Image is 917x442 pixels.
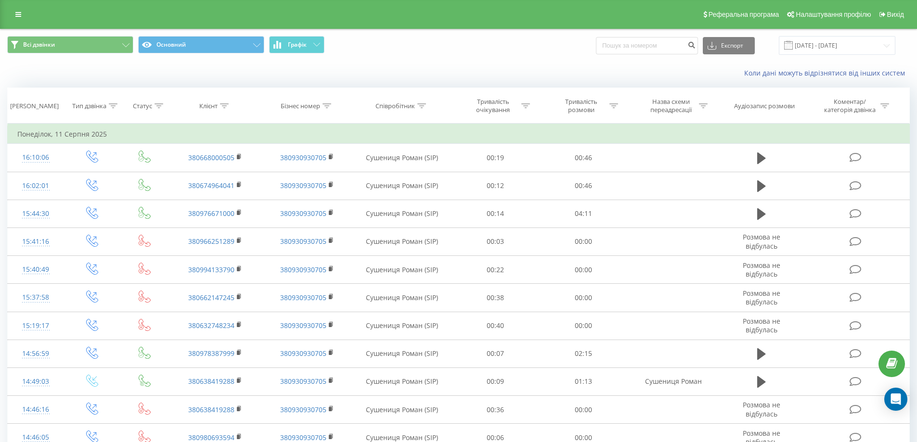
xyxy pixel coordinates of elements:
div: Коментар/категорія дзвінка [822,98,878,114]
td: Сушениця Роман (SIP) [353,172,452,200]
a: 380930930705 [280,237,326,246]
td: 00:00 [540,227,628,255]
div: 15:19:17 [17,316,54,335]
a: 380638419288 [188,377,234,386]
div: Назва схеми переадресації [645,98,697,114]
a: 380980693594 [188,433,234,442]
a: 380668000505 [188,153,234,162]
td: 00:40 [452,312,540,340]
td: 00:00 [540,396,628,424]
div: 14:46:16 [17,400,54,419]
div: 14:49:03 [17,372,54,391]
span: Розмова не відбулась [743,289,780,306]
td: Сушениця Роман (SIP) [353,200,452,227]
div: Співробітник [375,102,415,110]
div: Тривалість розмови [555,98,607,114]
td: 00:38 [452,284,540,312]
span: Розмова не відбулась [743,400,780,418]
span: Графік [288,41,307,48]
div: 15:44:30 [17,204,54,223]
div: Тривалість очікування [467,98,519,114]
td: Сушениця Роман (SIP) [353,284,452,312]
a: 380930930705 [280,405,326,414]
a: 380638419288 [188,405,234,414]
div: Бізнес номер [281,102,320,110]
button: Всі дзвінки [7,36,133,53]
div: Клієнт [199,102,218,110]
td: 00:00 [540,284,628,312]
td: 04:11 [540,200,628,227]
span: Розмова не відбулась [743,316,780,334]
button: Експорт [703,37,755,54]
td: 00:46 [540,172,628,200]
div: 16:10:06 [17,148,54,167]
a: 380930930705 [280,153,326,162]
td: 00:03 [452,227,540,255]
td: Сушениця Роман (SIP) [353,312,452,340]
td: 00:07 [452,340,540,367]
td: Понеділок, 11 Серпня 2025 [8,125,910,144]
button: Основний [138,36,264,53]
div: 14:56:59 [17,344,54,363]
td: 02:15 [540,340,628,367]
span: Розмова не відбулась [743,261,780,278]
td: 00:22 [452,256,540,284]
span: Вихід [887,11,904,18]
td: 00:36 [452,396,540,424]
span: Реферальна програма [709,11,779,18]
div: [PERSON_NAME] [10,102,59,110]
a: 380966251289 [188,237,234,246]
div: Open Intercom Messenger [884,388,907,411]
a: 380930930705 [280,265,326,274]
td: 00:14 [452,200,540,227]
a: 380930930705 [280,181,326,190]
td: 00:00 [540,256,628,284]
a: 380930930705 [280,377,326,386]
div: Статус [133,102,152,110]
td: 00:19 [452,144,540,172]
a: 380978387999 [188,349,234,358]
a: 380930930705 [280,321,326,330]
a: 380930930705 [280,209,326,218]
a: 380674964041 [188,181,234,190]
input: Пошук за номером [596,37,698,54]
a: 380930930705 [280,349,326,358]
a: 380930930705 [280,433,326,442]
button: Графік [269,36,324,53]
td: Сушениця Роман [627,367,719,395]
div: 15:37:58 [17,288,54,307]
span: Розмова не відбулась [743,232,780,250]
a: 380976671000 [188,209,234,218]
td: 00:00 [540,312,628,340]
td: Сушениця Роман (SIP) [353,256,452,284]
td: 00:12 [452,172,540,200]
a: 380632748234 [188,321,234,330]
td: 01:13 [540,367,628,395]
td: Сушениця Роман (SIP) [353,367,452,395]
div: Аудіозапис розмови [734,102,795,110]
span: Всі дзвінки [23,41,55,49]
div: Тип дзвінка [72,102,106,110]
a: 380994133790 [188,265,234,274]
a: 380662147245 [188,293,234,302]
a: Коли дані можуть відрізнятися вiд інших систем [744,68,910,77]
div: 15:41:16 [17,232,54,251]
td: Сушениця Роман (SIP) [353,340,452,367]
span: Налаштування профілю [796,11,871,18]
td: 00:09 [452,367,540,395]
td: Сушениця Роман (SIP) [353,144,452,172]
div: 15:40:49 [17,260,54,279]
td: 00:46 [540,144,628,172]
a: 380930930705 [280,293,326,302]
div: 16:02:01 [17,177,54,195]
td: Сушениця Роман (SIP) [353,396,452,424]
td: Сушениця Роман (SIP) [353,227,452,255]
